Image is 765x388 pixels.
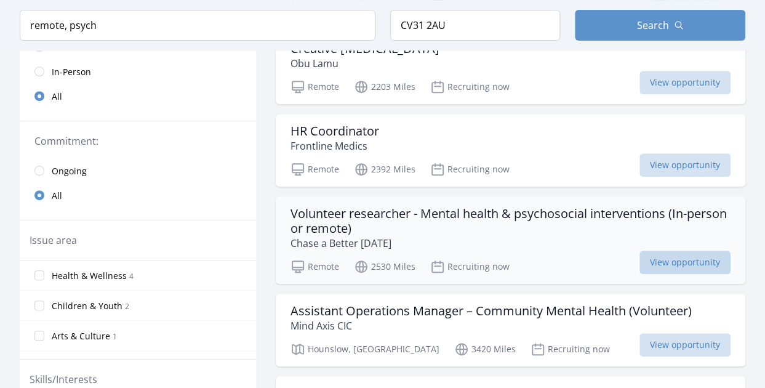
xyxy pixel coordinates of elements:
p: Remote [290,259,339,274]
a: Assistant Operations Manager – Community Mental Health (Volunteer) Mind Axis CIC Hounslow, [GEOGR... [276,294,745,366]
span: Ongoing [52,165,87,177]
legend: Skills/Interests [30,372,97,387]
input: Keyword [20,10,375,41]
span: Search [637,18,669,33]
span: Health & Wellness [52,270,127,282]
input: Children & Youth 2 [34,301,44,310]
span: Children & Youth [52,300,122,312]
legend: Commitment: [34,134,241,148]
span: In-Person [52,66,91,78]
span: 1 [113,331,117,342]
p: Remote [290,79,339,94]
a: Ongoing [20,158,256,183]
a: HR Coordinator Frontline Medics Remote 2392 Miles Recruiting now View opportunity [276,114,745,187]
p: Remote [290,162,339,177]
span: View opportunity [639,251,731,274]
a: Volunteer researcher - Mental health & psychosocial interventions (In-person or remote) Chase a B... [276,196,745,284]
h3: HR Coordinator [290,124,379,139]
h3: Assistant Operations Manager – Community Mental Health (Volunteer) [290,304,692,318]
legend: Issue area [30,233,77,248]
span: All [52,190,62,202]
span: All [52,91,62,103]
a: All [20,183,256,208]
button: Search [575,10,745,41]
a: All [20,84,256,108]
span: Arts & Culture [52,330,110,342]
input: Health & Wellness 4 [34,270,44,280]
p: Frontline Medics [290,139,379,153]
p: Recruiting now [430,162,510,177]
h3: Creative [MEDICAL_DATA] [290,41,439,56]
p: Hounslow, [GEOGRAPHIC_DATA] [290,342,439,357]
span: 2 [125,301,129,312]
p: Recruiting now [531,342,610,357]
span: View opportunity [639,333,731,357]
span: View opportunity [639,153,731,177]
h3: Volunteer researcher - Mental health & psychosocial interventions (In-person or remote) [290,206,731,236]
p: 2203 Miles [354,79,415,94]
p: Mind Axis CIC [290,318,692,333]
p: Recruiting now [430,79,510,94]
input: Arts & Culture 1 [34,331,44,341]
span: View opportunity [639,71,731,94]
input: Location [390,10,561,41]
p: 2392 Miles [354,162,415,177]
p: 2530 Miles [354,259,415,274]
p: Obu Lamu [290,56,439,71]
a: In-Person [20,59,256,84]
p: Chase a Better [DATE] [290,236,731,251]
p: 3420 Miles [454,342,516,357]
p: Recruiting now [430,259,510,274]
a: Creative [MEDICAL_DATA] Obu Lamu Remote 2203 Miles Recruiting now View opportunity [276,31,745,104]
span: 4 [129,271,134,281]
